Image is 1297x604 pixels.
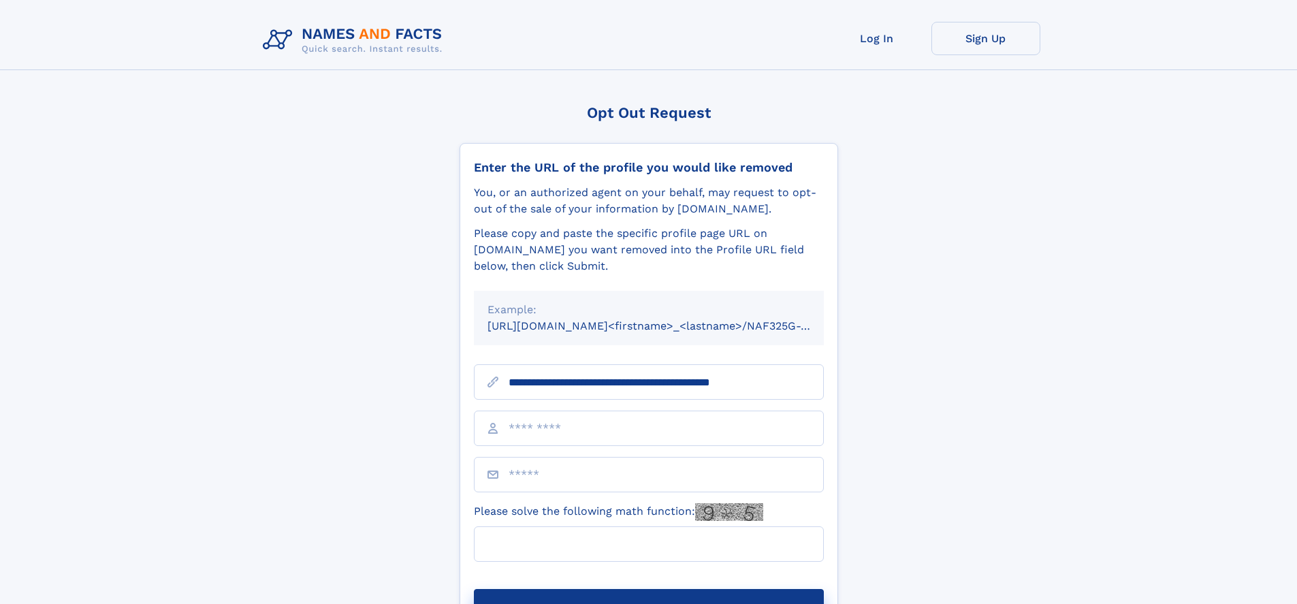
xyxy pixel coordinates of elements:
div: Example: [487,302,810,318]
a: Log In [822,22,931,55]
label: Please solve the following math function: [474,503,763,521]
small: [URL][DOMAIN_NAME]<firstname>_<lastname>/NAF325G-xxxxxxxx [487,319,850,332]
div: You, or an authorized agent on your behalf, may request to opt-out of the sale of your informatio... [474,185,824,217]
a: Sign Up [931,22,1040,55]
div: Opt Out Request [460,104,838,121]
div: Enter the URL of the profile you would like removed [474,160,824,175]
div: Please copy and paste the specific profile page URL on [DOMAIN_NAME] you want removed into the Pr... [474,225,824,274]
img: Logo Names and Facts [257,22,453,59]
